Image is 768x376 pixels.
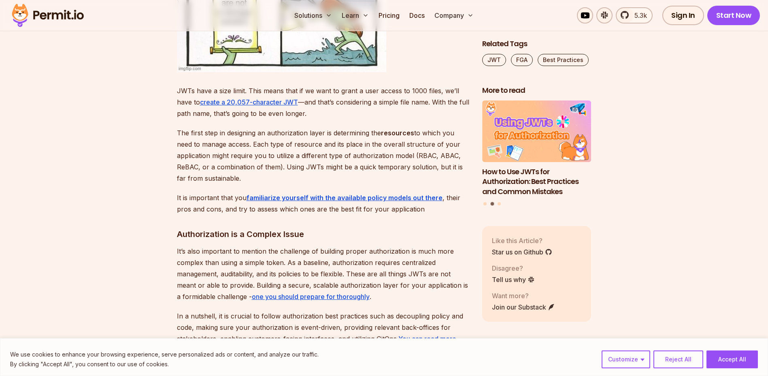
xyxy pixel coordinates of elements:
[482,100,591,207] div: Posts
[177,85,469,119] p: JWTs have a size limit. This means that if we want to grant a user access to 1000 files, we’ll ha...
[482,85,591,96] h2: More to read
[177,127,469,184] p: The first step in designing an authorization layer is determining the to which you need to manage...
[492,247,552,256] a: Star us on Github
[200,98,298,106] a: create a 20,057-character JWT
[492,291,555,300] p: Want more?
[498,202,501,205] button: Go to slide 3
[482,167,591,197] h3: How to Use JWTs for Authorization: Best Practices and Common Mistakes
[406,7,428,23] a: Docs
[706,350,758,368] button: Accept All
[653,350,703,368] button: Reject All
[707,6,760,25] a: Start Now
[483,202,487,205] button: Go to slide 1
[482,54,506,66] a: JWT
[338,7,372,23] button: Learn
[252,293,370,301] a: one you should prepare for thoroughly
[177,228,469,241] h3: Authorization is a Complex Issue
[630,11,647,20] span: 5.3k
[492,302,555,312] a: Join our Substack
[602,350,650,368] button: Customize
[10,359,319,369] p: By clicking "Accept All", you consent to our use of cookies.
[482,100,591,162] img: How to Use JWTs for Authorization: Best Practices and Common Mistakes
[482,100,591,197] a: How to Use JWTs for Authorization: Best Practices and Common MistakesHow to Use JWTs for Authoriz...
[177,246,469,302] p: It’s also important to mention the challenge of building proper authorization is much more comple...
[482,39,591,49] h2: Related Tags
[431,7,477,23] button: Company
[492,263,535,273] p: Disagree?
[490,202,494,205] button: Go to slide 2
[482,100,591,197] li: 2 of 3
[381,129,414,137] strong: resources
[538,54,589,66] a: Best Practices
[511,54,533,66] a: FGA
[492,235,552,245] p: Like this Article?
[492,274,535,284] a: Tell us why
[177,310,469,356] p: In a nutshell, it is crucial to follow authorization best practices such as decoupling policy and...
[177,192,469,215] p: It is important that you , their pros and cons, and try to assess which ones are the best fit for...
[616,7,653,23] a: 5.3k
[247,194,443,202] a: familiarize yourself with the available policy models out there
[662,6,704,25] a: Sign In
[8,2,87,29] img: Permit logo
[10,350,319,359] p: We use cookies to enhance your browsing experience, serve personalized ads or content, and analyz...
[375,7,403,23] a: Pricing
[291,7,335,23] button: Solutions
